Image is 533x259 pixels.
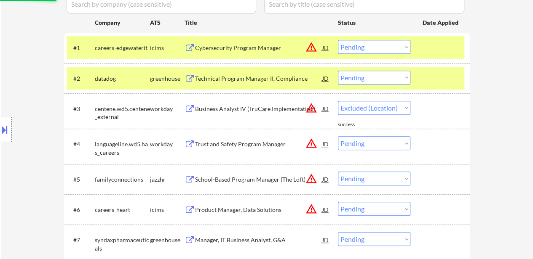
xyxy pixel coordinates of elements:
[321,232,330,247] div: JD
[95,236,150,252] div: syndaxpharmaceuticals
[73,206,88,214] div: #6
[150,236,185,244] div: greenhouse
[305,102,317,114] button: warning_amber
[338,121,372,128] div: success
[195,140,322,148] div: Trust and Safety Program Manager
[195,206,322,214] div: Product Manager, Data Solutions
[321,136,330,151] div: JD
[195,105,322,113] div: Business Analyst IV (TruCare Implementation)
[185,18,330,27] div: Title
[150,206,185,214] div: icims
[305,137,317,149] button: warning_amber
[423,18,460,27] div: Date Applied
[321,172,330,187] div: JD
[73,236,88,244] div: #7
[305,173,317,185] button: warning_amber
[195,74,322,83] div: Technical Program Manager II, Compliance
[321,101,330,116] div: JD
[195,236,322,244] div: Manager, IT Business Analyst, G&A
[95,44,150,52] div: careers-edgewaterit
[150,44,185,52] div: icims
[95,18,150,27] div: Company
[321,40,330,55] div: JD
[95,206,150,214] div: careers-heart
[321,71,330,86] div: JD
[195,44,322,52] div: Cybersecurity Program Manager
[195,175,322,184] div: School-Based Program Manager (The Loft)
[150,74,185,83] div: greenhouse
[150,140,185,148] div: workday
[150,18,185,27] div: ATS
[73,44,88,52] div: #1
[338,15,410,30] div: Status
[150,175,185,184] div: jazzhr
[150,105,185,113] div: workday
[321,202,330,217] div: JD
[305,41,317,53] button: warning_amber
[305,203,317,215] button: warning_amber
